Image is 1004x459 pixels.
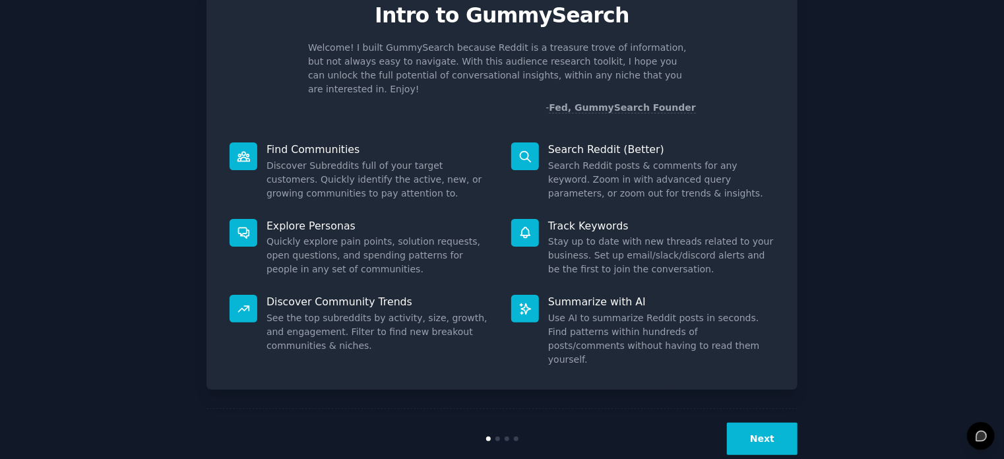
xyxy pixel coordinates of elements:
p: Find Communities [267,142,493,156]
dd: Quickly explore pain points, solution requests, open questions, and spending patterns for people ... [267,235,493,276]
a: Fed, GummySearch Founder [549,102,696,113]
button: Next [727,423,798,455]
p: Track Keywords [548,219,774,233]
p: Discover Community Trends [267,295,493,309]
p: Welcome! I built GummySearch because Reddit is a treasure trove of information, but not always ea... [308,41,696,96]
dd: Discover Subreddits full of your target customers. Quickly identify the active, new, or growing c... [267,159,493,200]
p: Search Reddit (Better) [548,142,774,156]
dd: Stay up to date with new threads related to your business. Set up email/slack/discord alerts and ... [548,235,774,276]
dd: Use AI to summarize Reddit posts in seconds. Find patterns within hundreds of posts/comments with... [548,311,774,367]
p: Summarize with AI [548,295,774,309]
p: Intro to GummySearch [220,4,784,27]
dd: See the top subreddits by activity, size, growth, and engagement. Filter to find new breakout com... [267,311,493,353]
dd: Search Reddit posts & comments for any keyword. Zoom in with advanced query parameters, or zoom o... [548,159,774,200]
p: Explore Personas [267,219,493,233]
div: - [546,101,696,115]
